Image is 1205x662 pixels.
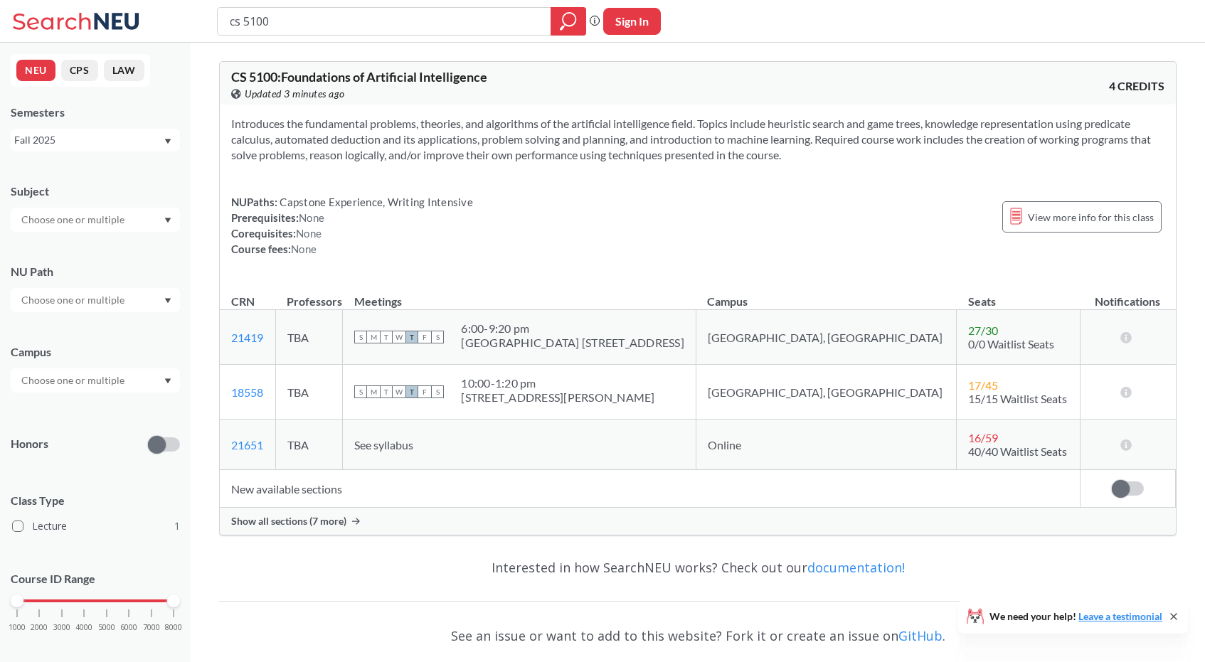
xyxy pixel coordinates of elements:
span: M [367,385,380,398]
span: F [418,331,431,343]
td: TBA [275,365,343,420]
span: M [367,331,380,343]
svg: Dropdown arrow [164,378,171,384]
a: 18558 [231,385,263,399]
span: 15/15 Waitlist Seats [968,392,1067,405]
div: [STREET_ADDRESS][PERSON_NAME] [461,390,654,405]
div: 6:00 - 9:20 pm [461,321,684,336]
span: 16 / 59 [968,431,998,444]
span: 7000 [143,624,160,631]
button: NEU [16,60,55,81]
span: Class Type [11,493,180,508]
div: Campus [11,344,180,360]
a: 21651 [231,438,263,452]
span: W [393,331,405,343]
input: Class, professor, course number, "phrase" [228,9,541,33]
a: 21419 [231,331,263,344]
span: 8000 [165,624,182,631]
span: Capstone Experience, Writing Intensive [277,196,473,208]
span: S [431,331,444,343]
span: S [431,385,444,398]
span: 3000 [53,624,70,631]
p: Honors [11,436,48,452]
th: Seats [957,279,1081,310]
span: S [354,385,367,398]
span: 4 CREDITS [1109,78,1164,94]
span: S [354,331,367,343]
span: 1 [174,518,180,534]
span: 2000 [31,624,48,631]
span: Show all sections (7 more) [231,515,346,528]
div: 10:00 - 1:20 pm [461,376,654,390]
span: 4000 [75,624,92,631]
span: 6000 [120,624,137,631]
span: F [418,385,431,398]
td: TBA [275,420,343,470]
button: Sign In [603,8,661,35]
div: magnifying glass [551,7,586,36]
span: Updated 3 minutes ago [245,86,345,102]
svg: magnifying glass [560,11,577,31]
a: documentation! [807,559,905,576]
span: None [296,227,322,240]
svg: Dropdown arrow [164,139,171,144]
button: LAW [104,60,144,81]
label: Lecture [12,517,180,535]
span: We need your help! [989,612,1162,621]
span: None [299,211,324,224]
td: New available sections [220,470,1080,508]
span: 0/0 Waitlist Seats [968,337,1054,351]
span: 17 / 45 [968,378,998,392]
input: Choose one or multiple [14,211,134,228]
div: Dropdown arrow [11,208,180,232]
span: CS 5100 : Foundations of Artificial Intelligence [231,69,487,85]
td: [GEOGRAPHIC_DATA], [GEOGRAPHIC_DATA] [696,310,956,365]
button: CPS [61,60,98,81]
a: Leave a testimonial [1078,610,1162,622]
th: Notifications [1080,279,1175,310]
div: Show all sections (7 more) [220,508,1176,535]
div: See an issue or want to add to this website? Fork it or create an issue on . [219,615,1177,656]
span: T [380,385,393,398]
input: Choose one or multiple [14,292,134,309]
span: 5000 [98,624,115,631]
span: None [291,242,317,255]
th: Campus [696,279,956,310]
span: 27 / 30 [968,324,998,337]
div: NU Path [11,264,180,279]
th: Professors [275,279,343,310]
div: CRN [231,294,255,309]
span: View more info for this class [1028,208,1154,226]
span: 40/40 Waitlist Seats [968,444,1067,458]
span: T [405,331,418,343]
div: Semesters [11,105,180,120]
td: Online [696,420,956,470]
section: Introduces the fundamental problems, theories, and algorithms of the artificial intelligence fiel... [231,116,1164,163]
th: Meetings [343,279,696,310]
p: Course ID Range [11,571,180,587]
a: GitHub [898,627,943,644]
td: [GEOGRAPHIC_DATA], [GEOGRAPHIC_DATA] [696,365,956,420]
div: Interested in how SearchNEU works? Check out our [219,547,1177,588]
div: Fall 2025 [14,132,163,148]
div: [GEOGRAPHIC_DATA] [STREET_ADDRESS] [461,336,684,350]
div: Subject [11,183,180,199]
span: T [405,385,418,398]
span: 1000 [9,624,26,631]
div: Dropdown arrow [11,368,180,393]
div: Fall 2025Dropdown arrow [11,129,180,151]
td: TBA [275,310,343,365]
input: Choose one or multiple [14,372,134,389]
span: T [380,331,393,343]
div: Dropdown arrow [11,288,180,312]
svg: Dropdown arrow [164,298,171,304]
span: See syllabus [354,438,413,452]
svg: Dropdown arrow [164,218,171,223]
div: NUPaths: Prerequisites: Corequisites: Course fees: [231,194,473,257]
span: W [393,385,405,398]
